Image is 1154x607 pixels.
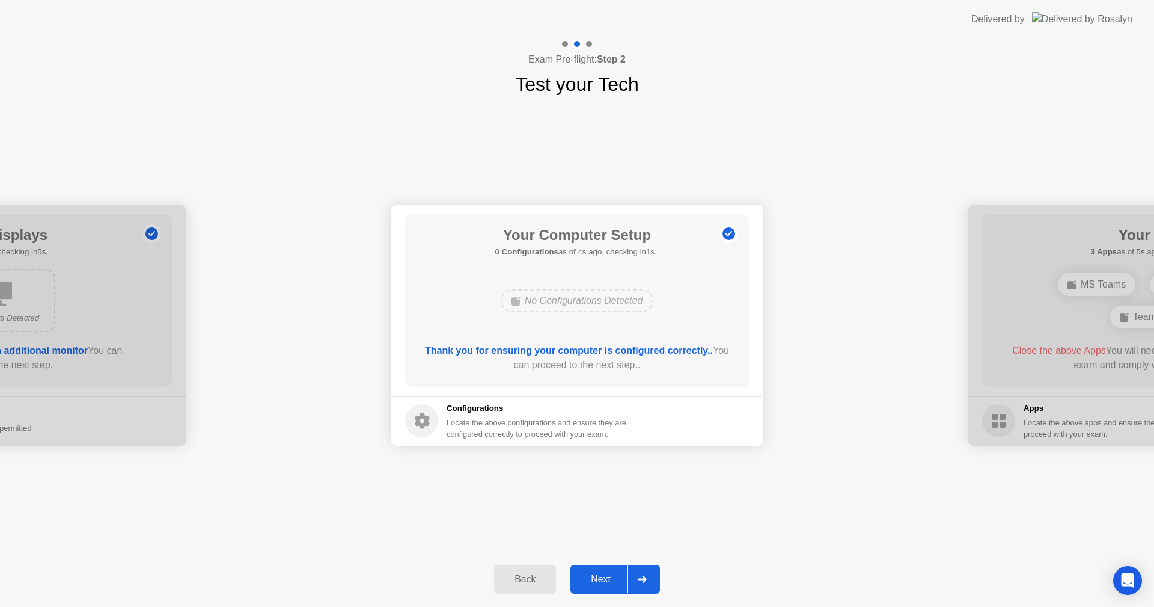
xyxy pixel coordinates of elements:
img: Delivered by Rosalyn [1032,12,1132,26]
h5: as of 4s ago, checking in1s.. [495,246,659,258]
h5: Configurations [447,402,629,414]
h4: Exam Pre-flight: [528,52,626,67]
div: Back [498,574,552,585]
div: Next [574,574,627,585]
div: Locate the above configurations and ensure they are configured correctly to proceed with your exam. [447,417,629,440]
div: No Configurations Detected [501,289,654,312]
b: 0 Configurations [495,247,558,256]
h1: Test your Tech [515,70,639,99]
b: Thank you for ensuring your computer is configured correctly.. [425,345,713,356]
div: Open Intercom Messenger [1113,566,1142,595]
h1: Your Computer Setup [495,224,659,246]
button: Next [570,565,660,594]
button: Back [494,565,556,594]
b: Step 2 [597,54,626,64]
div: Delivered by [971,12,1025,26]
div: You can proceed to the next step.. [423,344,732,372]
